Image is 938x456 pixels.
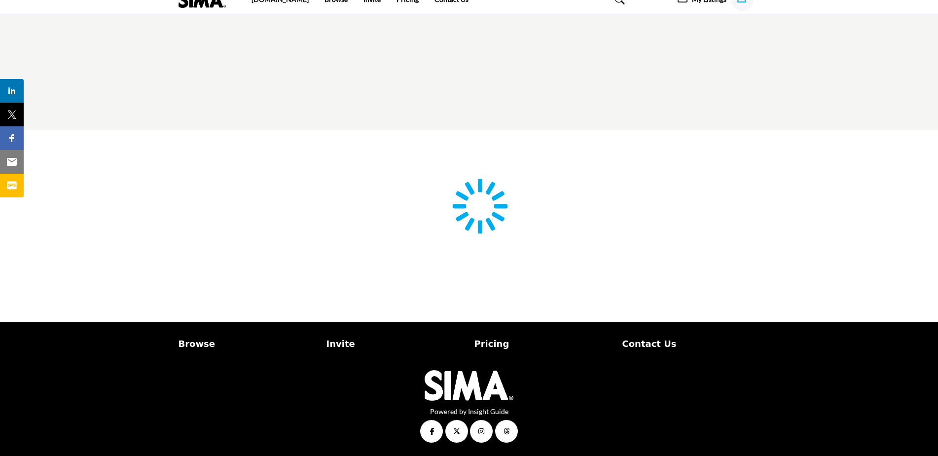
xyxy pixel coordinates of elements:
a: Invite [326,337,464,350]
a: Contact Us [622,337,760,350]
a: Pricing [474,337,612,350]
a: Facebook Link [420,420,443,443]
img: No Site Logo [425,370,513,401]
a: Twitter Link [445,420,468,443]
a: Powered by Insight Guide [430,407,508,416]
a: Browse [179,337,316,350]
a: Threads Link [495,420,518,443]
a: Instagram Link [470,420,493,443]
